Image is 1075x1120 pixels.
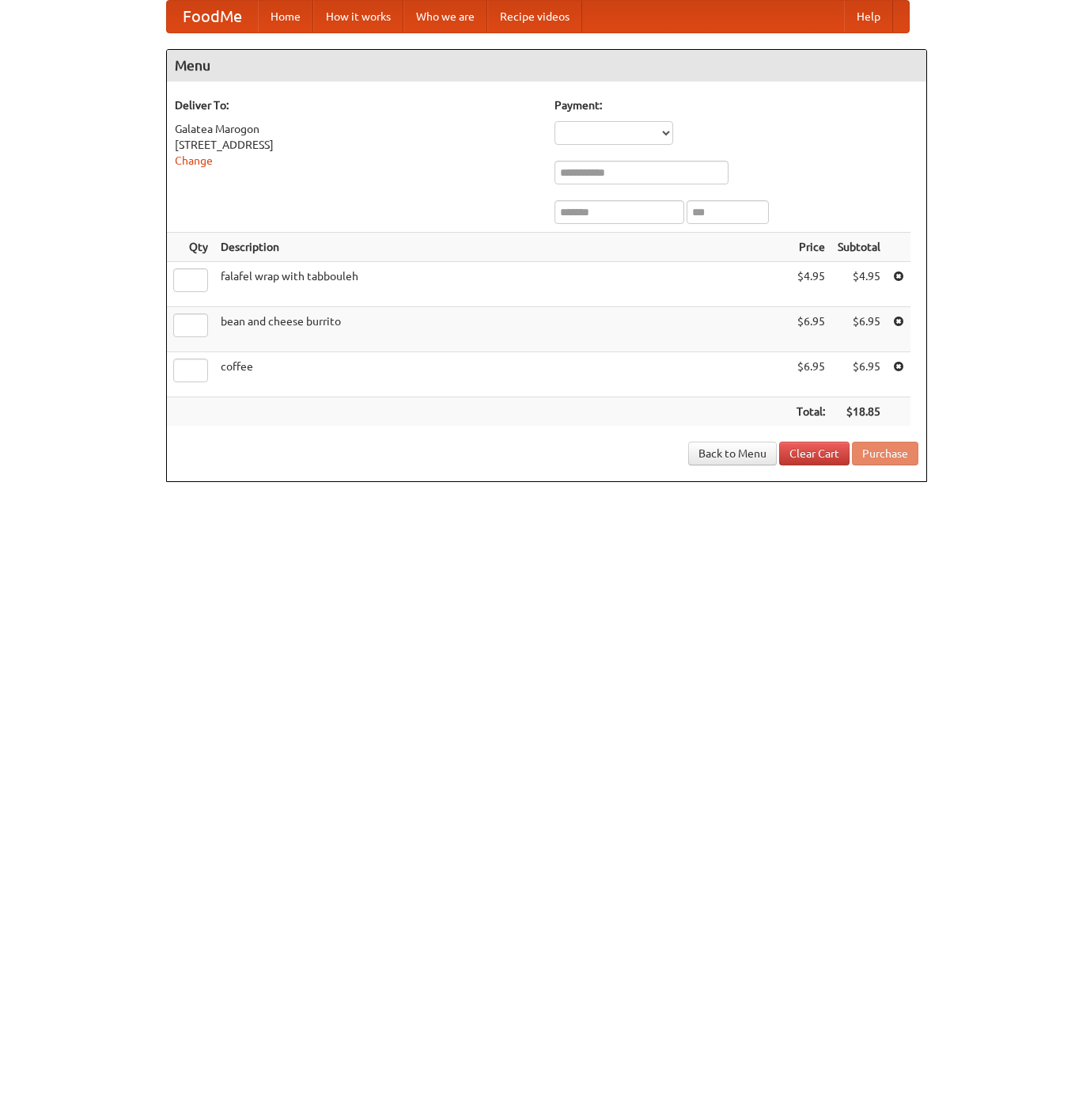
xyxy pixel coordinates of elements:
h5: Deliver To: [175,97,539,113]
th: Price [790,233,831,262]
a: Home [258,1,313,32]
th: Total: [790,397,831,427]
td: $6.95 [790,307,831,352]
td: $6.95 [790,352,831,397]
td: $4.95 [831,262,887,307]
a: FoodMe [167,1,258,32]
a: Recipe videos [487,1,582,32]
td: $6.95 [831,352,887,397]
td: falafel wrap with tabbouleh [214,262,790,307]
div: Galatea Marogon [175,121,539,137]
td: $6.95 [831,307,887,352]
a: Help [844,1,893,32]
div: [STREET_ADDRESS] [175,137,539,153]
h5: Payment: [555,97,918,113]
td: $4.95 [790,262,831,307]
th: Qty [167,233,214,262]
button: Purchase [852,442,918,465]
td: bean and cheese burrito [214,307,790,352]
th: $18.85 [831,397,887,427]
td: coffee [214,352,790,397]
a: How it works [313,1,403,32]
a: Clear Cart [779,442,850,465]
th: Subtotal [831,233,887,262]
a: Who we are [403,1,487,32]
th: Description [214,233,790,262]
a: Back to Menu [688,442,777,465]
a: Change [175,154,213,167]
h4: Menu [167,50,926,82]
